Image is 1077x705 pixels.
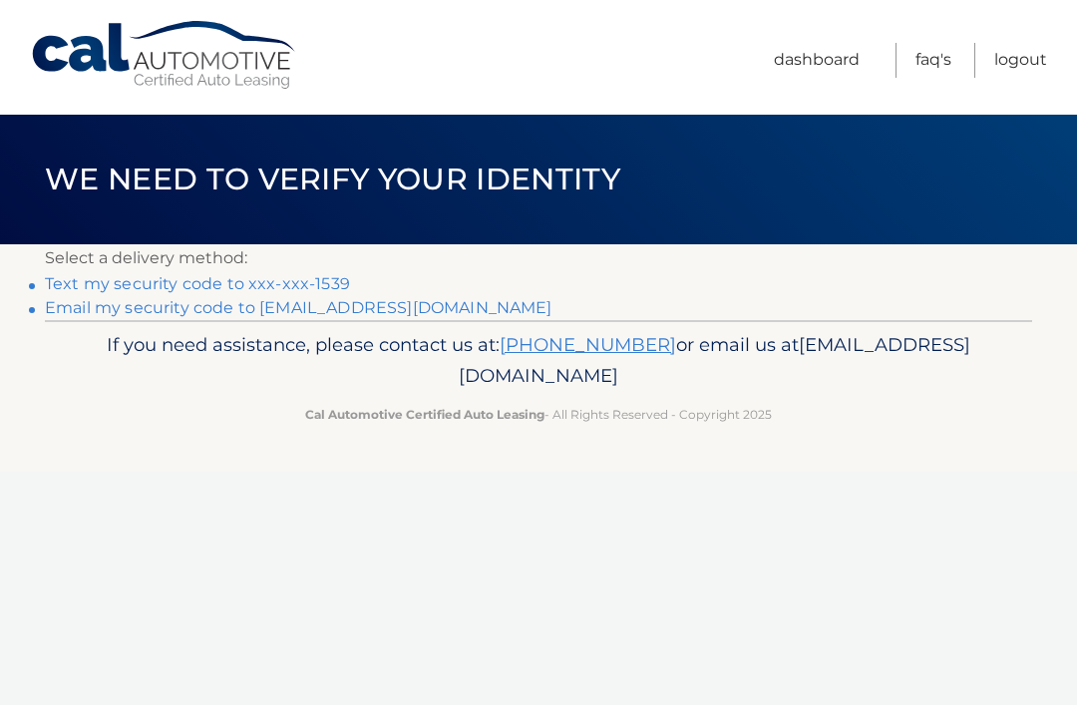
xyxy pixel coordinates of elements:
a: [PHONE_NUMBER] [500,333,676,356]
p: If you need assistance, please contact us at: or email us at [75,329,1002,393]
p: - All Rights Reserved - Copyright 2025 [75,404,1002,425]
a: Email my security code to [EMAIL_ADDRESS][DOMAIN_NAME] [45,298,552,317]
strong: Cal Automotive Certified Auto Leasing [305,407,544,422]
a: Text my security code to xxx-xxx-1539 [45,274,350,293]
a: Cal Automotive [30,20,299,91]
p: Select a delivery method: [45,244,1032,272]
span: We need to verify your identity [45,161,620,197]
a: Dashboard [774,43,860,78]
a: Logout [994,43,1047,78]
a: FAQ's [915,43,951,78]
